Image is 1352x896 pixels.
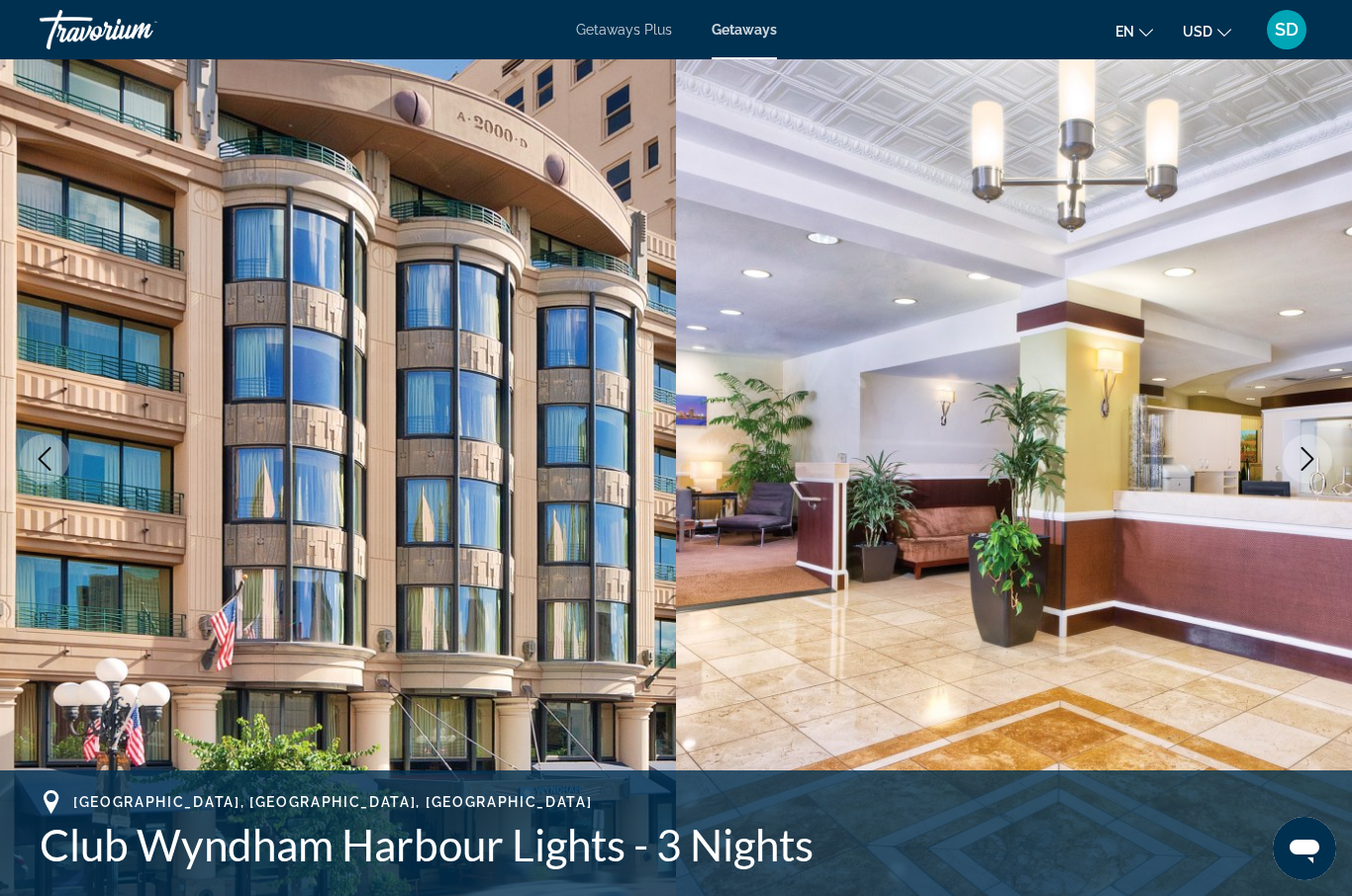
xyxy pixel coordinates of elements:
[1115,17,1153,45] button: Change language
[20,434,69,484] button: Previous image
[1261,9,1312,50] button: User Menu
[712,22,777,38] a: Getaways
[73,794,592,810] span: [GEOGRAPHIC_DATA], [GEOGRAPHIC_DATA], [GEOGRAPHIC_DATA]
[576,22,672,38] a: Getaways Plus
[1115,24,1134,40] span: en
[1283,434,1332,484] button: Next image
[1183,24,1212,40] span: USD
[1275,20,1299,40] span: SD
[1183,17,1231,45] button: Change currency
[1273,817,1336,880] iframe: Button to launch messaging window
[40,4,238,55] a: Travorium
[40,819,1312,870] h1: Club Wyndham Harbour Lights - 3 Nights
